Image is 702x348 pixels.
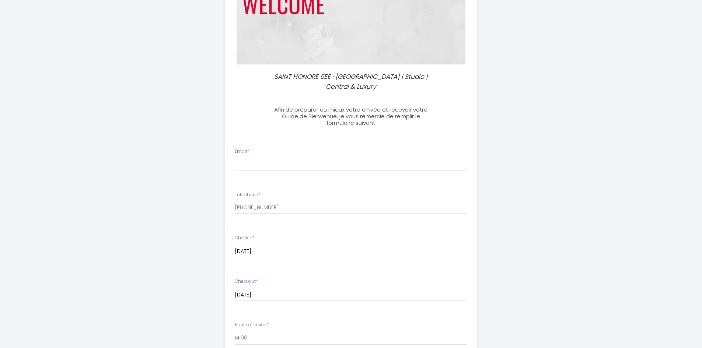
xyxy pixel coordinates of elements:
label: Heure d'arrivée [235,321,269,328]
label: Checkout [235,278,258,285]
label: Téléphone [235,191,261,198]
label: Checkin [235,235,255,242]
h3: Afin de préparer au mieux votre arrivée et recevoir votre Guide de Bienvenue, je vous remercie de... [269,106,433,126]
p: SAINT HONORE 5EE · [GEOGRAPHIC_DATA] | Studio | Central & Luxury [272,72,430,91]
label: Email [235,148,249,155]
